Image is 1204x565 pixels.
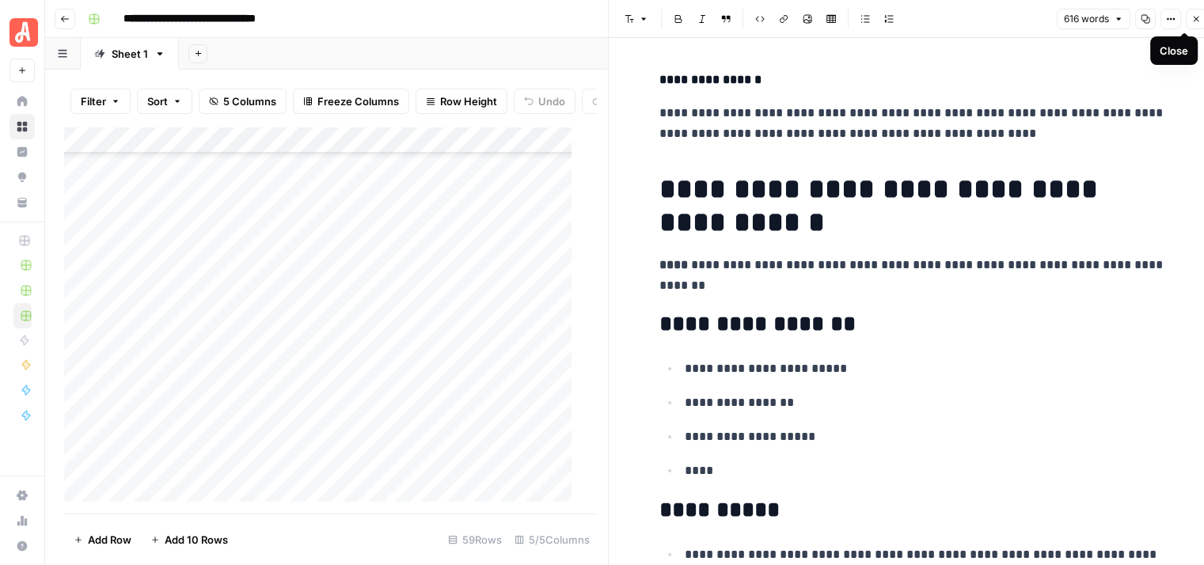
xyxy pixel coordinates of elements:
[81,38,179,70] a: Sheet 1
[147,93,168,109] span: Sort
[137,89,192,114] button: Sort
[9,483,35,508] a: Settings
[64,527,141,552] button: Add Row
[538,93,565,109] span: Undo
[9,18,38,47] img: Angi Logo
[88,532,131,548] span: Add Row
[81,93,106,109] span: Filter
[514,89,575,114] button: Undo
[440,93,497,109] span: Row Height
[317,93,399,109] span: Freeze Columns
[70,89,131,114] button: Filter
[9,13,35,52] button: Workspace: Angi
[1160,43,1188,59] div: Close
[223,93,276,109] span: 5 Columns
[9,533,35,559] button: Help + Support
[442,527,508,552] div: 59 Rows
[112,46,148,62] div: Sheet 1
[165,532,228,548] span: Add 10 Rows
[141,527,237,552] button: Add 10 Rows
[9,508,35,533] a: Usage
[293,89,409,114] button: Freeze Columns
[508,527,596,552] div: 5/5 Columns
[9,190,35,215] a: Your Data
[199,89,287,114] button: 5 Columns
[1064,12,1109,26] span: 616 words
[9,139,35,165] a: Insights
[9,165,35,190] a: Opportunities
[9,89,35,114] a: Home
[1057,9,1130,29] button: 616 words
[416,89,507,114] button: Row Height
[9,114,35,139] a: Browse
